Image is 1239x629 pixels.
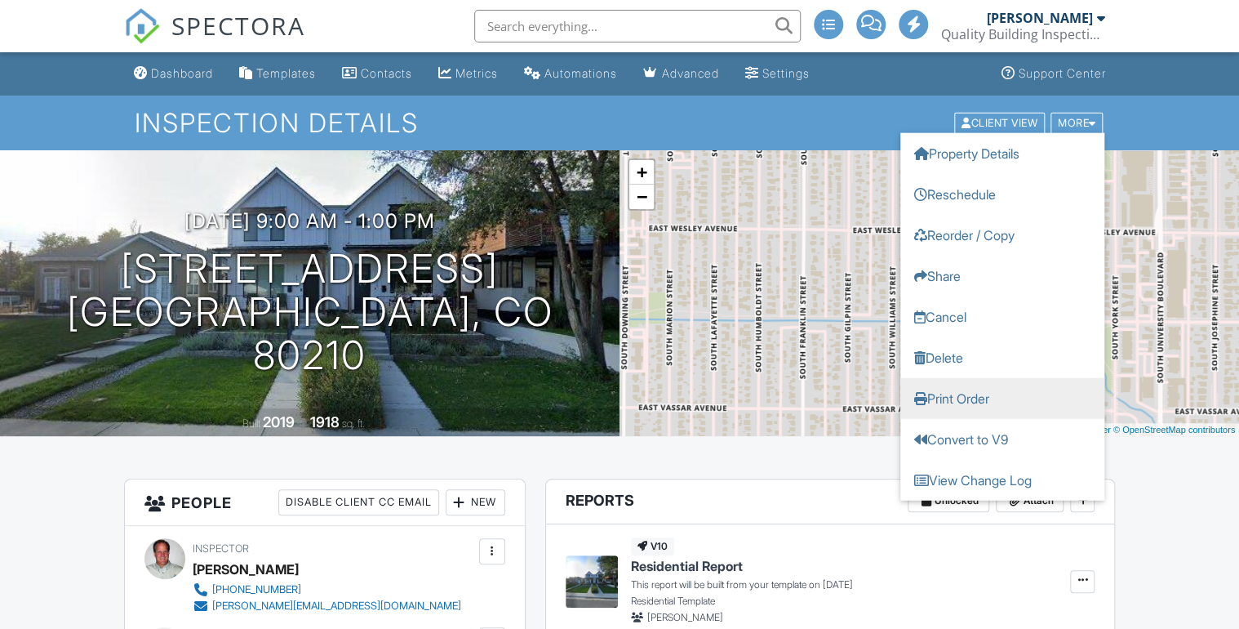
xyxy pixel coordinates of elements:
[1033,423,1239,437] div: |
[994,59,1112,89] a: Support Center
[544,66,617,80] div: Automations
[954,112,1045,134] div: Client View
[233,59,322,89] a: Templates
[900,132,1104,173] a: Property Details
[739,59,816,89] a: Settings
[953,116,1049,128] a: Client View
[125,480,525,526] h3: People
[900,255,1104,296] a: Share
[900,337,1104,377] a: Delete
[762,66,810,80] div: Settings
[278,489,439,515] div: Disable Client CC Email
[900,377,1104,418] a: Print Order
[127,59,220,89] a: Dashboard
[629,185,654,209] a: Zoom out
[310,413,340,430] div: 1918
[474,10,801,42] input: Search everything...
[900,418,1104,459] a: Convert to V9
[135,109,1105,137] h1: Inspection Details
[124,22,305,56] a: SPECTORA
[342,417,365,430] span: sq. ft.
[900,173,1104,214] a: Reschedule
[263,413,295,430] div: 2019
[637,59,726,89] a: Advanced
[629,160,654,185] a: Zoom in
[151,66,213,80] div: Dashboard
[900,459,1104,500] a: View Change Log
[941,26,1104,42] div: Quality Building Inspections
[455,66,498,80] div: Metrics
[124,8,160,44] img: The Best Home Inspection Software - Spectora
[1113,425,1235,435] a: © OpenStreetMap contributors
[212,583,301,596] div: [PHONE_NUMBER]
[446,489,505,515] div: New
[193,598,461,614] a: [PERSON_NAME][EMAIL_ADDRESS][DOMAIN_NAME]
[193,542,249,555] span: Inspector
[986,10,1092,26] div: [PERSON_NAME]
[361,66,412,80] div: Contacts
[900,214,1104,255] a: Reorder / Copy
[212,600,461,613] div: [PERSON_NAME][EMAIL_ADDRESS][DOMAIN_NAME]
[193,557,299,582] div: [PERSON_NAME]
[335,59,419,89] a: Contacts
[900,296,1104,337] a: Cancel
[184,210,435,232] h3: [DATE] 9:00 am - 1:00 pm
[242,417,260,430] span: Built
[662,66,719,80] div: Advanced
[26,248,593,377] h1: [STREET_ADDRESS] [GEOGRAPHIC_DATA], CO 80210
[171,8,305,42] span: SPECTORA
[193,582,461,598] a: [PHONE_NUMBER]
[1050,112,1104,134] div: More
[1018,66,1105,80] div: Support Center
[256,66,316,80] div: Templates
[432,59,504,89] a: Metrics
[517,59,624,89] a: Automations (Advanced)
